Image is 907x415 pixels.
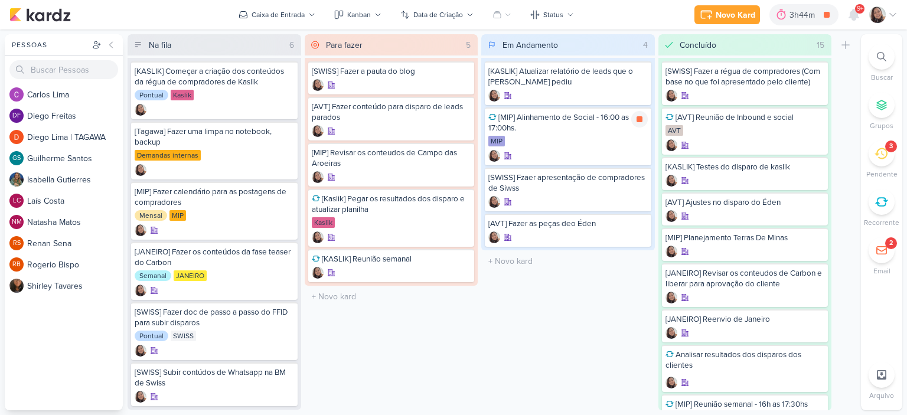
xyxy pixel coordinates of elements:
div: D i e g o L i m a | T A G A W A [27,131,123,143]
img: Sharlene Khoury [665,246,677,257]
div: Semanal [135,270,171,281]
div: [Kaslik] Pegar os resultados dos disparo e atualizar planilha [312,194,471,215]
input: Buscar Pessoas [9,60,118,79]
div: [MIP] Reunião semanal - 16h as 17:30hs [665,399,825,410]
div: Criador(a): Sharlene Khoury [312,79,324,91]
img: Sharlene Khoury [312,267,324,279]
div: Natasha Matos [9,215,24,229]
div: Criador(a): Sharlene Khoury [665,139,677,151]
div: JANEIRO [174,270,207,281]
img: Sharlene Khoury [135,224,146,236]
img: Sharlene Khoury [488,196,500,208]
div: Criador(a): Sharlene Khoury [488,150,500,162]
div: Criador(a): Sharlene Khoury [135,285,146,296]
div: Criador(a): Sharlene Khoury [488,196,500,208]
div: 5 [461,39,475,51]
img: Sharlene Khoury [665,90,677,102]
div: 3h44m [789,9,818,21]
div: Criador(a): Sharlene Khoury [135,345,146,357]
img: Sharlene Khoury [869,6,886,23]
div: [MIP] Fazer calendário para as postagens de compradores [135,187,294,208]
img: Shirley Tavares [9,279,24,293]
p: RS [13,240,21,247]
p: Buscar [871,72,893,83]
div: Guilherme Santos [9,151,24,165]
p: Arquivo [869,390,894,401]
div: Renan Sena [9,236,24,250]
img: Sharlene Khoury [312,171,324,183]
div: Pontual [135,331,168,341]
div: Pessoas [9,40,90,50]
div: Criador(a): Sharlene Khoury [312,125,324,137]
div: L a í s C o s t a [27,195,123,207]
div: Criador(a): Sharlene Khoury [312,171,324,183]
img: Sharlene Khoury [488,150,500,162]
div: R e n a n S e n a [27,237,123,250]
div: D i e g o F r e i t a s [27,110,123,122]
div: [AVT] Ajustes no disparo do Éden [665,197,825,208]
div: [AVT] Reunião de Inbound e social [665,112,825,123]
div: 4 [638,39,652,51]
img: kardz.app [9,8,71,22]
div: Criador(a): Sharlene Khoury [665,327,677,339]
div: AVT [665,125,683,136]
div: 6 [285,39,299,51]
p: Grupos [870,120,893,131]
div: 3 [889,142,893,151]
div: 15 [812,39,829,51]
img: Sharlene Khoury [312,79,324,91]
div: [JANEIRO] Reenvio de Janeiro [665,314,825,325]
img: Sharlene Khoury [665,175,677,187]
div: Kaslik [312,217,335,228]
div: Criador(a): Sharlene Khoury [312,267,324,279]
div: Criador(a): Sharlene Khoury [665,377,677,388]
button: Novo Kard [694,5,760,24]
img: Sharlene Khoury [312,231,324,243]
div: Criador(a): Sharlene Khoury [665,292,677,303]
div: Mensal [135,210,167,221]
img: Sharlene Khoury [488,90,500,102]
div: Criador(a): Sharlene Khoury [135,164,146,176]
p: Email [873,266,890,276]
div: [KASLIK] Reunião semanal [312,254,471,264]
div: Criador(a): Sharlene Khoury [488,231,500,243]
p: NM [12,219,22,226]
input: + Novo kard [484,253,652,270]
div: Criador(a): Sharlene Khoury [135,391,146,403]
img: Sharlene Khoury [135,164,146,176]
img: Sharlene Khoury [665,139,677,151]
div: Analisar resultados dos disparos dos clientes [665,349,825,371]
div: Kaslik [171,90,194,100]
p: GS [12,155,21,162]
div: Criador(a): Sharlene Khoury [665,210,677,222]
div: 2 [889,238,893,248]
div: [AVT] Fazer conteúdo para disparo de leads parados [312,102,471,123]
div: [SWISS] Subir contúdos de Whatsapp na BM de Swiss [135,367,294,388]
div: Criador(a): Sharlene Khoury [665,246,677,257]
img: Sharlene Khoury [488,231,500,243]
div: Criador(a): Sharlene Khoury [312,231,324,243]
div: C a r l o s L i m a [27,89,123,101]
div: Demandas internas [135,150,201,161]
div: Novo Kard [716,9,755,21]
div: [JANEIRO] Revisar os conteudos de Carbon e liberar para aprovação do cliente [665,268,825,289]
div: [SWISS] Fazer doc de passo a passo do FFID para subir disparos [135,307,294,328]
div: [JANEIRO] Fazer os conteúdos da fase teaser do Carbon [135,247,294,268]
div: G u i l h e r m e S a n t o s [27,152,123,165]
p: LC [13,198,21,204]
li: Ctrl + F [861,44,902,83]
div: Laís Costa [9,194,24,208]
img: Sharlene Khoury [665,327,677,339]
div: [KASLIK] Começar a criação dos conteúdos da régua de compradores de Kaslik [135,66,294,87]
div: [MIP] Revisar os conteudos de Campo das Aroeiras [312,148,471,169]
p: DF [12,113,21,119]
span: 9+ [857,4,863,14]
div: [MIP] Planejamento Terras De Minas [665,233,825,243]
div: [KASLIK] Atualizar relatório de leads que o Otávio pediu [488,66,648,87]
img: Diego Lima | TAGAWA [9,130,24,144]
img: Sharlene Khoury [135,104,146,116]
div: [Tagawa] Fazer uma limpa no notebook, backup [135,126,294,148]
div: Criador(a): Sharlene Khoury [135,224,146,236]
div: [SWISS] Fzaer apresentação de compradores de Siwss [488,172,648,194]
div: Diego Freitas [9,109,24,123]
